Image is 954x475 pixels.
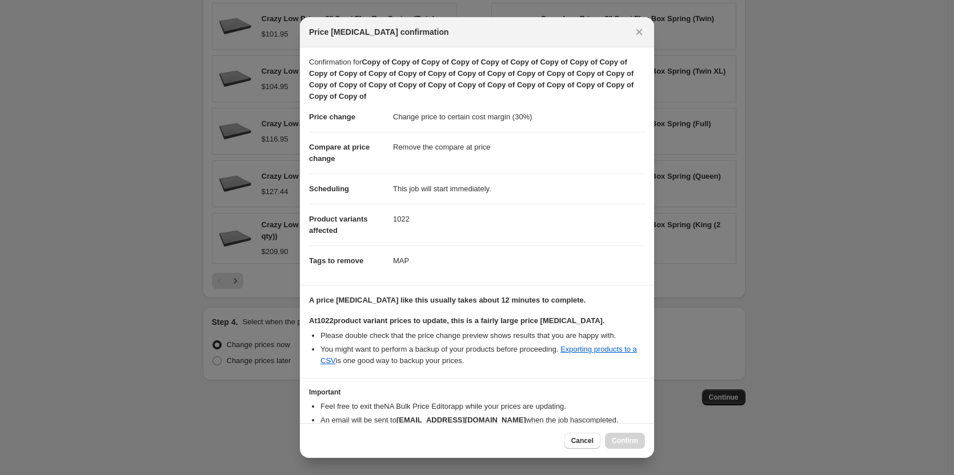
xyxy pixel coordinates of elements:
[309,316,604,325] b: At 1022 product variant prices to update, this is a fairly large price [MEDICAL_DATA].
[309,112,355,121] span: Price change
[571,436,594,445] span: Cancel
[309,57,645,102] p: Confirmation for
[320,401,645,412] li: Feel free to exit the NA Bulk Price Editor app while your prices are updating.
[320,414,645,426] li: An email will be sent to when the job has completed .
[309,58,634,100] b: Copy of Copy of Copy of Copy of Copy of Copy of Copy of Copy of Copy of Copy of Copy of Copy of C...
[320,330,645,341] li: Please double check that the price change preview shows results that you are happy with.
[393,102,645,132] dd: Change price to certain cost margin (30%)
[320,344,645,367] li: You might want to perform a backup of your products before proceeding. is one good way to backup ...
[393,245,645,276] dd: MAP
[309,143,370,163] span: Compare at price change
[631,24,647,40] button: Close
[396,416,526,424] b: [EMAIL_ADDRESS][DOMAIN_NAME]
[320,345,637,365] a: Exporting products to a CSV
[309,215,368,235] span: Product variants affected
[309,256,363,265] span: Tags to remove
[564,433,600,449] button: Cancel
[309,184,349,193] span: Scheduling
[309,388,645,397] h3: Important
[393,204,645,234] dd: 1022
[309,296,586,304] b: A price [MEDICAL_DATA] like this usually takes about 12 minutes to complete.
[393,132,645,162] dd: Remove the compare at price
[393,174,645,204] dd: This job will start immediately.
[309,26,449,38] span: Price [MEDICAL_DATA] confirmation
